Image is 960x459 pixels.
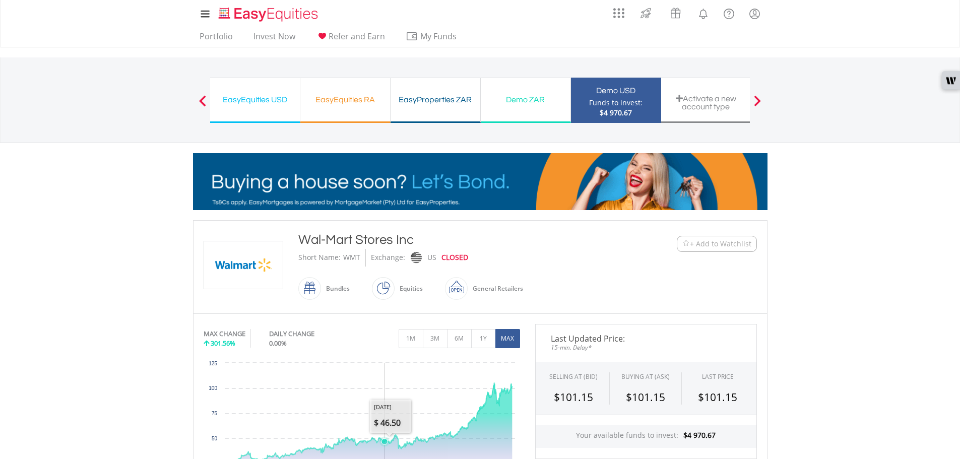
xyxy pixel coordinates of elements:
div: Short Name: [298,249,341,267]
div: EasyEquities RA [306,93,384,107]
div: LAST PRICE [702,372,734,381]
div: Your available funds to invest: [536,425,756,448]
span: + Add to Watchlist [690,239,751,249]
img: thrive-v2.svg [637,5,654,21]
text: 100 [209,385,217,391]
div: Demo ZAR [487,93,564,107]
text: 125 [209,361,217,366]
text: 50 [211,436,217,441]
div: Activate a new account type [667,94,745,111]
button: 6M [447,329,472,348]
a: My Profile [742,3,767,25]
span: Refer and Earn [329,31,385,42]
text: 75 [211,411,217,416]
div: EasyEquities USD [216,93,294,107]
div: Bundles [321,277,350,301]
a: Invest Now [249,31,299,47]
div: EasyProperties ZAR [397,93,474,107]
button: 3M [423,329,447,348]
a: FAQ's and Support [716,3,742,23]
a: Refer and Earn [312,31,389,47]
span: BUYING AT (ASK) [621,372,670,381]
span: 301.56% [211,339,235,348]
a: Notifications [690,3,716,23]
div: DAILY CHANGE [269,329,348,339]
div: General Retailers [468,277,523,301]
a: AppsGrid [607,3,631,19]
span: $101.15 [554,390,593,404]
span: Last Updated Price: [543,335,749,343]
span: 15-min. Delay* [543,343,749,352]
button: MAX [495,329,520,348]
img: EasyMortage Promotion Banner [193,153,767,210]
span: $4 970.67 [683,430,716,440]
img: vouchers-v2.svg [667,5,684,21]
div: Wal-Mart Stores Inc [298,231,615,249]
img: EasyEquities_Logo.png [217,6,322,23]
div: CLOSED [441,249,468,267]
div: MAX CHANGE [204,329,245,339]
div: US [427,249,436,267]
span: $101.15 [698,390,737,404]
img: grid-menu-icon.svg [613,8,624,19]
button: Previous [193,100,213,110]
button: 1Y [471,329,496,348]
button: Watchlist + Add to Watchlist [677,236,757,252]
div: Equities [395,277,423,301]
div: Demo USD [577,84,655,98]
img: nasdaq.png [410,252,421,264]
a: Portfolio [196,31,237,47]
button: Next [747,100,767,110]
img: Watchlist [682,240,690,247]
span: $101.15 [626,390,665,404]
a: Vouchers [661,3,690,21]
button: 1M [399,329,423,348]
img: EQU.US.WMT.png [206,241,281,289]
span: 0.00% [269,339,287,348]
div: Funds to invest: [589,98,643,108]
div: SELLING AT (BID) [549,372,598,381]
div: WMT [343,249,360,267]
div: Exchange: [371,249,405,267]
a: Home page [215,3,322,23]
span: $4 970.67 [600,108,632,117]
span: My Funds [406,30,472,43]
